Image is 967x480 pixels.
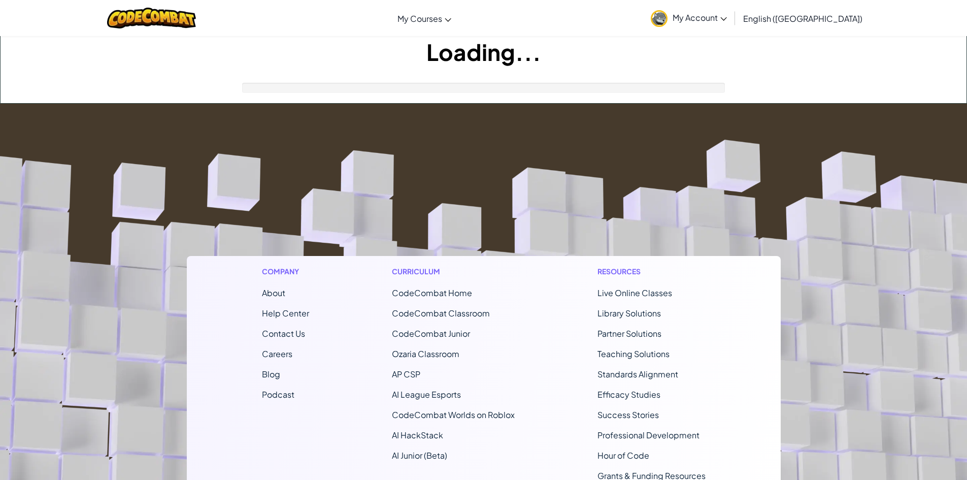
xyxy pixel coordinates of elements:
a: Success Stories [597,409,659,420]
h1: Resources [597,266,706,277]
a: Live Online Classes [597,287,672,298]
a: AP CSP [392,369,420,379]
span: English ([GEOGRAPHIC_DATA]) [743,13,862,24]
a: Blog [262,369,280,379]
h1: Loading... [1,36,966,68]
a: Hour of Code [597,450,649,461]
a: Partner Solutions [597,328,661,339]
h1: Curriculum [392,266,515,277]
a: About [262,287,285,298]
a: AI League Esports [392,389,461,400]
h1: Company [262,266,309,277]
a: My Account [646,2,732,34]
a: Professional Development [597,430,699,440]
a: Teaching Solutions [597,348,670,359]
span: Contact Us [262,328,305,339]
a: AI Junior (Beta) [392,450,447,461]
a: Help Center [262,308,309,318]
a: Careers [262,348,292,359]
a: English ([GEOGRAPHIC_DATA]) [738,5,868,32]
a: AI HackStack [392,430,443,440]
a: Podcast [262,389,294,400]
a: Efficacy Studies [597,389,660,400]
a: CodeCombat Worlds on Roblox [392,409,515,420]
a: Standards Alignment [597,369,678,379]
span: My Courses [397,13,442,24]
a: CodeCombat Classroom [392,308,490,318]
span: My Account [673,12,727,23]
a: CodeCombat Junior [392,328,470,339]
img: avatar [651,10,668,27]
a: Ozaria Classroom [392,348,459,359]
a: Library Solutions [597,308,661,318]
img: CodeCombat logo [107,8,196,28]
span: CodeCombat Home [392,287,472,298]
a: My Courses [392,5,456,32]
